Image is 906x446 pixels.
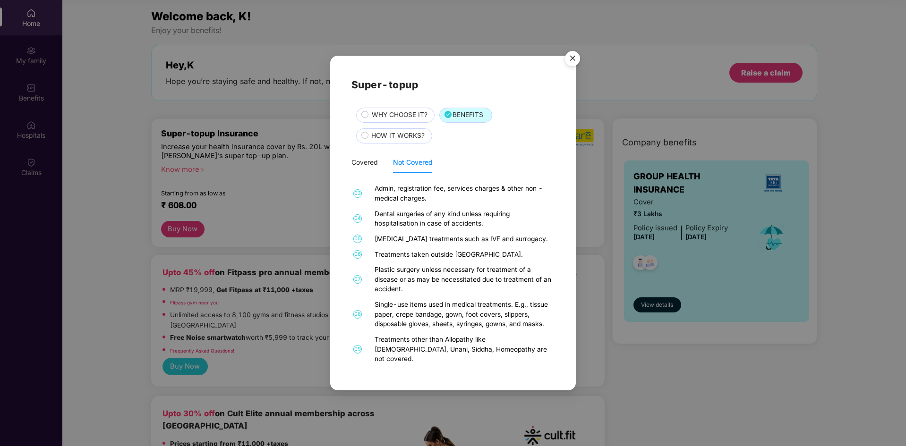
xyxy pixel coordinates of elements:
span: HOW IT WORKS? [371,131,425,141]
div: Dental surgeries of any kind unless requiring hospitalisation in case of accidents. [375,209,552,228]
span: 06 [353,250,362,259]
span: 09 [353,345,362,353]
span: 05 [353,235,362,243]
div: Plastic surgery unless necessary for treatment of a disease or as may be necessitated due to trea... [375,265,552,294]
span: 03 [353,189,362,198]
span: 08 [353,310,362,319]
img: svg+xml;base64,PHN2ZyB4bWxucz0iaHR0cDovL3d3dy53My5vcmcvMjAwMC9zdmciIHdpZHRoPSI1NiIgaGVpZ2h0PSI1Ni... [559,47,586,73]
div: Treatments taken outside [GEOGRAPHIC_DATA]. [375,250,552,260]
div: [MEDICAL_DATA] treatments such as IVF and surrogacy. [375,234,552,244]
span: WHY CHOOSE IT? [372,110,427,120]
span: 07 [353,275,362,284]
div: Treatments other than Allopathy like [DEMOGRAPHIC_DATA], Unani, Siddha, Homeopathy are not covered. [375,335,552,364]
div: Single-use items used in medical treatments. E.g., tissue paper, crepe bandage, gown, foot covers... [375,300,552,329]
div: Covered [351,157,378,168]
span: BENEFITS [453,110,483,120]
h2: Super-topup [351,77,555,93]
span: 04 [353,214,362,223]
div: Admin, registration fee, services charges & other non - medical charges. [375,184,552,203]
div: Not Covered [393,157,433,168]
button: Close [559,47,585,72]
